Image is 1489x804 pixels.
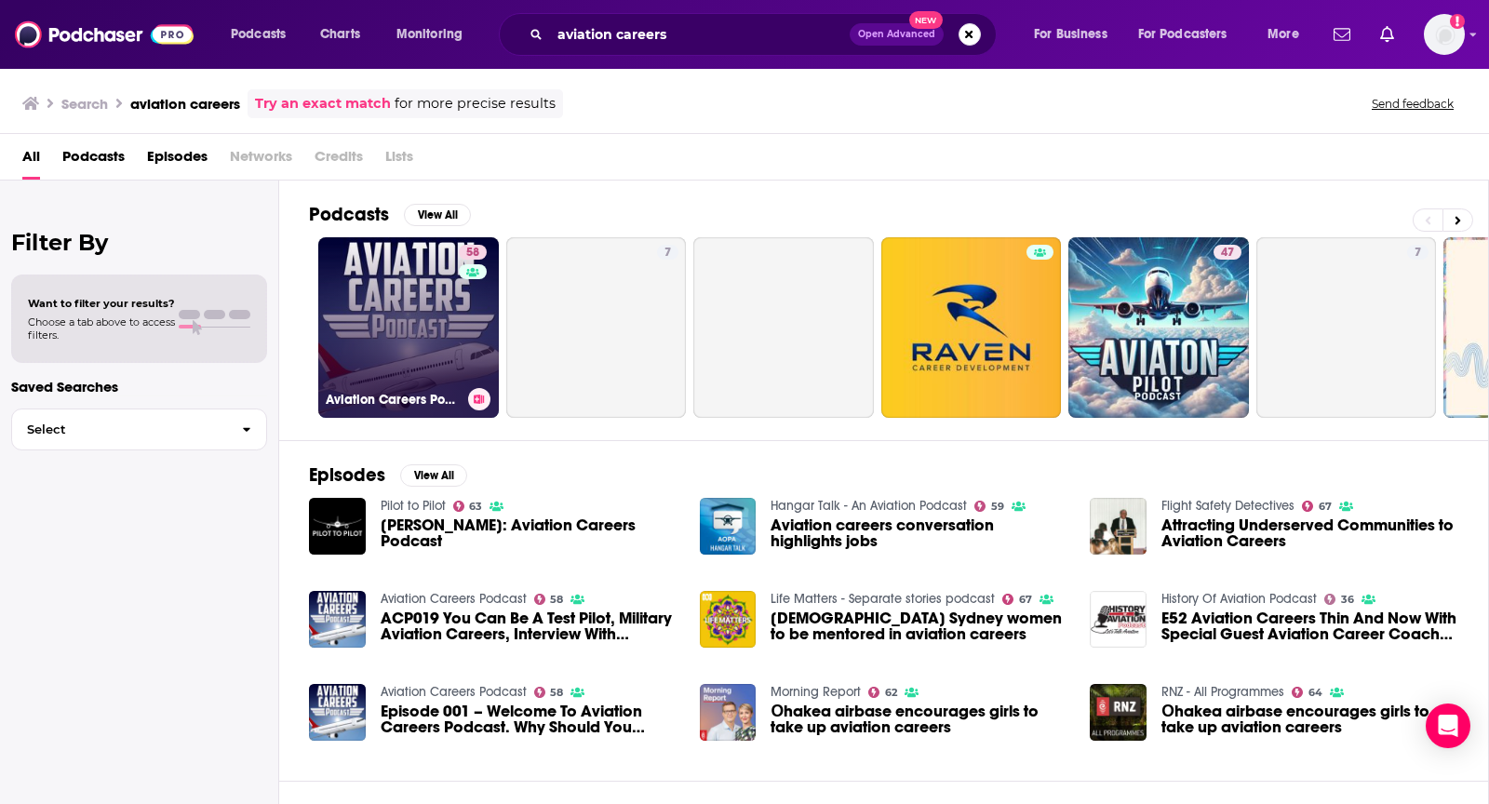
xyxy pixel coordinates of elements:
span: Logged in as TeemsPR [1424,14,1465,55]
button: View All [404,204,471,226]
a: 62 [868,687,897,698]
span: 59 [991,502,1004,511]
span: More [1268,21,1299,47]
h2: Podcasts [309,203,389,226]
a: 7 [506,237,687,418]
span: Networks [230,141,292,180]
span: 58 [550,689,563,697]
a: Ōhakea airbase encourages girls to take up aviation careers [700,684,757,741]
a: Episodes [147,141,208,180]
a: 7 [657,245,678,260]
a: Flight Safety Detectives [1161,498,1294,514]
a: Attracting Underserved Communities to Aviation Careers [1161,517,1458,549]
img: Episode 001 – Welcome To Aviation Careers Podcast. Why Should You Choose an Aviation Career? Inte... [309,684,366,741]
a: 58 [459,245,487,260]
a: Aviation Careers Podcast [381,684,527,700]
img: ACP019 You Can Be A Test Pilot, Military Aviation Careers, Interview With Mark Jones [309,591,366,648]
a: 58 [534,687,564,698]
a: 58Aviation Careers Podcast [318,237,499,418]
button: Send feedback [1366,96,1459,112]
span: [DEMOGRAPHIC_DATA] Sydney women to be mentored in aviation careers [771,610,1067,642]
button: View All [400,464,467,487]
a: Ōhakea airbase encourages girls to take up aviation careers [771,703,1067,735]
span: 47 [1221,244,1234,262]
input: Search podcasts, credits, & more... [550,20,850,49]
h3: aviation careers [130,95,240,113]
img: Western Sydney women to be mentored in aviation careers [700,591,757,648]
h2: Episodes [309,463,385,487]
a: Morning Report [771,684,861,700]
span: Monitoring [396,21,463,47]
a: 67 [1302,501,1332,512]
span: 67 [1319,502,1332,511]
a: Western Sydney women to be mentored in aviation careers [771,610,1067,642]
a: Ōhakea airbase encourages girls to take up aviation careers [1161,703,1458,735]
span: 58 [466,244,479,262]
img: Ōhakea airbase encourages girls to take up aviation careers [1090,684,1147,741]
span: Select [12,423,227,435]
span: 7 [1415,244,1421,262]
a: 36 [1324,594,1354,605]
a: Pilot to Pilot [381,498,446,514]
button: open menu [383,20,487,49]
a: Carl Valeri: Aviation Careers Podcast [309,498,366,555]
a: Podcasts [62,141,125,180]
a: All [22,141,40,180]
a: 59 [974,501,1004,512]
span: 62 [885,689,897,697]
span: Open Advanced [858,30,935,39]
a: RNZ - All Programmes [1161,684,1284,700]
button: open menu [1126,20,1254,49]
button: Select [11,409,267,450]
p: Saved Searches [11,378,267,395]
button: open menu [1254,20,1322,49]
span: Charts [320,21,360,47]
a: Attracting Underserved Communities to Aviation Careers [1090,498,1147,555]
span: [PERSON_NAME]: Aviation Careers Podcast [381,517,677,549]
a: Aviation careers conversation highlights jobs [771,517,1067,549]
button: open menu [1021,20,1131,49]
a: ACP019 You Can Be A Test Pilot, Military Aviation Careers, Interview With Mark Jones [381,610,677,642]
a: 7 [1256,237,1437,418]
a: 58 [534,594,564,605]
span: 63 [469,502,482,511]
span: 64 [1308,689,1322,697]
a: 7 [1407,245,1429,260]
img: Aviation careers conversation highlights jobs [700,498,757,555]
span: 36 [1341,596,1354,604]
a: History Of Aviation Podcast [1161,591,1317,607]
div: Search podcasts, credits, & more... [516,13,1014,56]
a: Carl Valeri: Aviation Careers Podcast [381,517,677,549]
span: 58 [550,596,563,604]
a: Hangar Talk - An Aviation Podcast [771,498,967,514]
button: Show profile menu [1424,14,1465,55]
img: User Profile [1424,14,1465,55]
button: Open AdvancedNew [850,23,944,46]
a: Try an exact match [255,93,391,114]
a: Show notifications dropdown [1373,19,1402,50]
a: PodcastsView All [309,203,471,226]
h3: Search [61,95,108,113]
div: Open Intercom Messenger [1426,703,1470,748]
svg: Add a profile image [1450,14,1465,29]
img: E52 Aviation Careers Thin And Now With Special Guest Aviation Career Coach Julien Martinson ..... [1090,591,1147,648]
span: Choose a tab above to access filters. [28,315,175,342]
span: New [909,11,943,29]
img: Podchaser - Follow, Share and Rate Podcasts [15,17,194,52]
a: 63 [453,501,483,512]
a: Episode 001 – Welcome To Aviation Careers Podcast. Why Should You Choose an Aviation Career? Inte... [381,703,677,735]
span: Credits [315,141,363,180]
h3: Aviation Careers Podcast [326,392,461,408]
a: Life Matters - Separate stories podcast [771,591,995,607]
